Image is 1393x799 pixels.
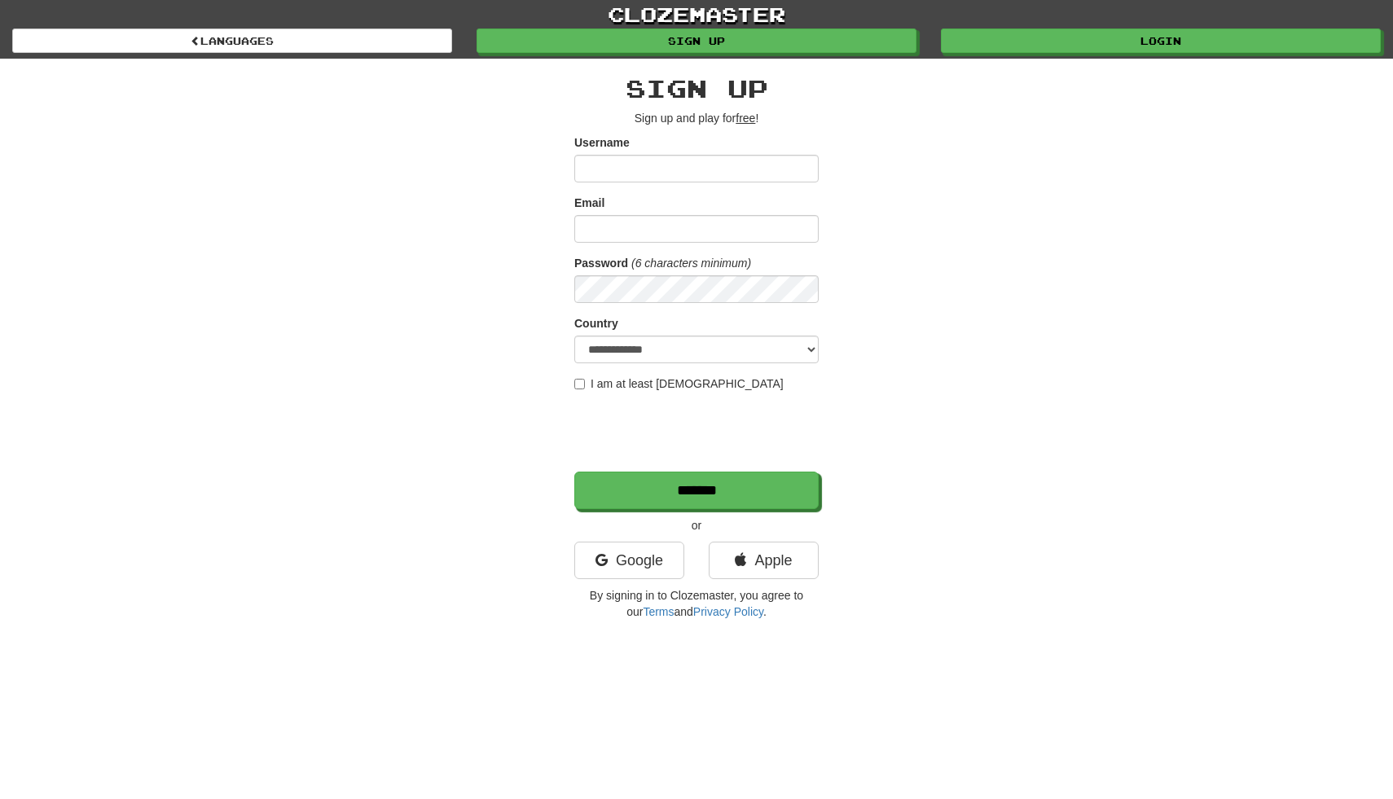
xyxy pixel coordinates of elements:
a: Apple [709,542,819,579]
a: Terms [643,605,674,618]
p: or [574,517,819,533]
p: Sign up and play for ! [574,110,819,126]
input: I am at least [DEMOGRAPHIC_DATA] [574,379,585,389]
a: Privacy Policy [693,605,763,618]
iframe: reCAPTCHA [574,400,822,463]
label: Country [574,315,618,331]
label: I am at least [DEMOGRAPHIC_DATA] [574,375,784,392]
a: Languages [12,29,452,53]
label: Username [574,134,630,151]
u: free [736,112,755,125]
a: Login [941,29,1381,53]
label: Email [574,195,604,211]
label: Password [574,255,628,271]
p: By signing in to Clozemaster, you agree to our and . [574,587,819,620]
em: (6 characters minimum) [631,257,751,270]
h2: Sign up [574,75,819,102]
a: Sign up [477,29,916,53]
a: Google [574,542,684,579]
